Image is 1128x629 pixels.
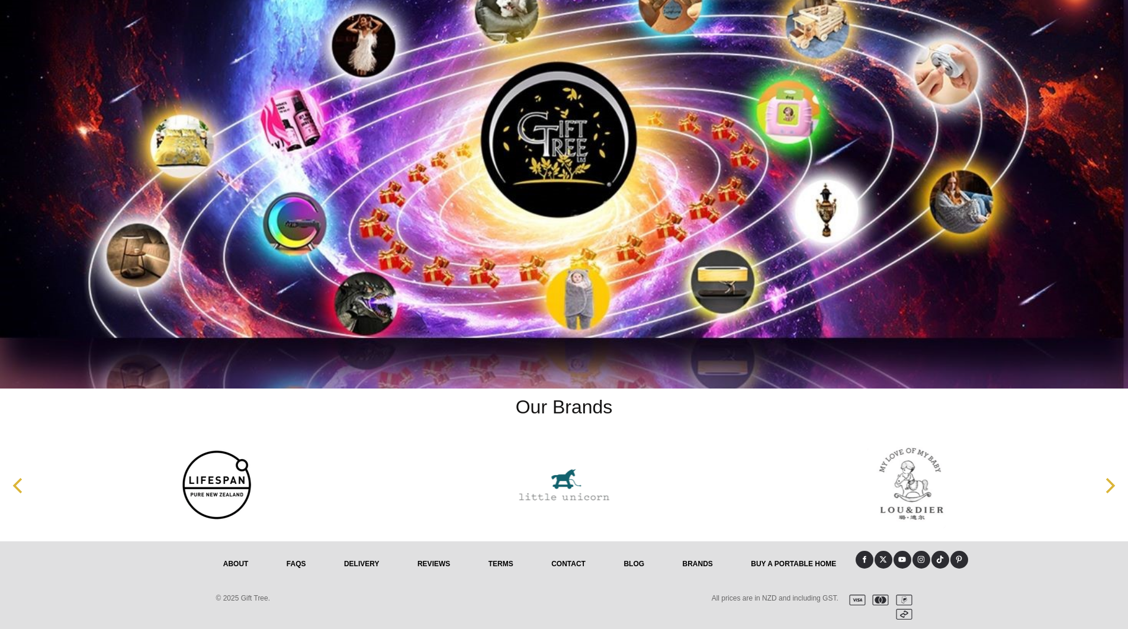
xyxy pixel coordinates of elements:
[891,609,912,620] img: afterpay.svg
[532,551,605,577] a: Contact
[663,551,732,577] a: Brands
[931,551,949,569] a: Tiktok
[505,439,624,528] img: Little Unicorn
[712,594,838,602] span: All prices are in NZD and including GST.
[875,551,892,569] a: X (Twitter)
[1096,473,1122,499] button: Next
[325,551,399,577] a: delivery
[605,551,663,577] a: Blog
[216,594,271,602] span: © 2025 Gift Tree.
[6,473,32,499] button: Previous
[891,595,912,605] img: paypal.svg
[950,551,968,569] a: Pinterest
[732,551,855,577] a: Buy a Portable Home
[856,551,873,569] a: Facebook
[158,439,276,528] img: Lifespan
[852,439,970,528] img: Lou & Dier
[867,595,889,605] img: mastercard.svg
[470,551,532,577] a: Terms
[204,551,268,577] a: About
[912,551,930,569] a: Instagram
[894,551,911,569] a: Youtube
[844,595,866,605] img: visa.svg
[399,551,470,577] a: reviews
[268,551,325,577] a: FAQs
